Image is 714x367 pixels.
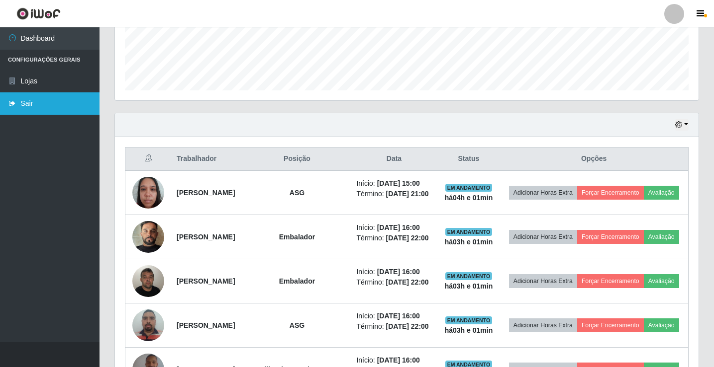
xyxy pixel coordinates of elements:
button: Adicionar Horas Extra [509,186,577,200]
button: Forçar Encerramento [577,274,644,288]
button: Avaliação [644,274,679,288]
th: Status [438,147,500,171]
time: [DATE] 16:00 [377,223,420,231]
time: [DATE] 22:00 [386,278,429,286]
button: Adicionar Horas Extra [509,230,577,244]
strong: há 03 h e 01 min [445,282,493,290]
button: Forçar Encerramento [577,230,644,244]
th: Posição [244,147,351,171]
span: EM ANDAMENTO [445,228,493,236]
li: Término: [356,233,431,243]
img: 1714957062897.jpeg [132,260,164,302]
button: Adicionar Horas Extra [509,274,577,288]
button: Adicionar Horas Extra [509,318,577,332]
span: EM ANDAMENTO [445,272,493,280]
img: CoreUI Logo [16,7,61,20]
button: Forçar Encerramento [577,186,644,200]
time: [DATE] 16:00 [377,312,420,320]
li: Término: [356,321,431,332]
th: Opções [500,147,688,171]
li: Início: [356,267,431,277]
li: Término: [356,189,431,199]
li: Início: [356,311,431,321]
li: Início: [356,222,431,233]
img: 1686264689334.jpeg [132,304,164,346]
strong: Embalador [279,277,315,285]
time: [DATE] 22:00 [386,234,429,242]
time: [DATE] 16:00 [377,356,420,364]
span: EM ANDAMENTO [445,184,493,192]
strong: há 04 h e 01 min [445,194,493,202]
button: Avaliação [644,230,679,244]
li: Início: [356,178,431,189]
time: [DATE] 21:00 [386,190,429,198]
button: Avaliação [644,186,679,200]
button: Avaliação [644,318,679,332]
strong: [PERSON_NAME] [177,189,235,197]
strong: há 03 h e 01 min [445,326,493,334]
span: EM ANDAMENTO [445,316,493,324]
strong: há 03 h e 01 min [445,238,493,246]
strong: ASG [290,189,305,197]
strong: Embalador [279,233,315,241]
img: 1740415667017.jpeg [132,171,164,214]
time: [DATE] 15:00 [377,179,420,187]
strong: [PERSON_NAME] [177,321,235,329]
time: [DATE] 16:00 [377,268,420,276]
th: Data [350,147,437,171]
img: 1732360371404.jpeg [132,209,164,265]
th: Trabalhador [171,147,243,171]
li: Término: [356,277,431,288]
li: Início: [356,355,431,366]
time: [DATE] 22:00 [386,322,429,330]
button: Forçar Encerramento [577,318,644,332]
strong: [PERSON_NAME] [177,233,235,241]
strong: ASG [290,321,305,329]
strong: [PERSON_NAME] [177,277,235,285]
